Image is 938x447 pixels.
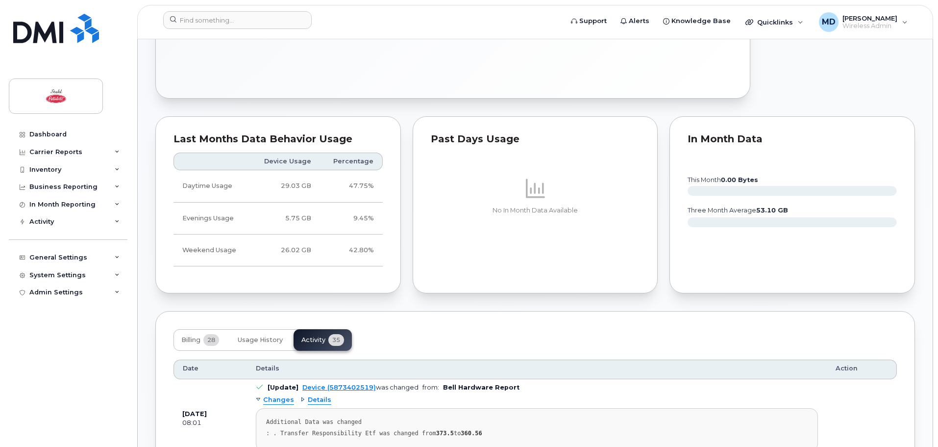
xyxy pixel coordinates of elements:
[173,235,250,266] td: Weekend Usage
[250,203,320,235] td: 5.75 GB
[431,206,640,215] p: No In Month Data Available
[431,134,640,144] div: Past Days Usage
[443,384,519,391] b: Bell Hardware Report
[822,16,836,28] span: MD
[238,336,283,344] span: Usage History
[320,203,383,235] td: 9.45%
[308,395,331,405] span: Details
[461,430,482,437] strong: 360.56
[739,12,810,32] div: Quicklinks
[842,22,897,30] span: Wireless Admin
[564,11,614,31] a: Support
[320,235,383,266] td: 42.80%
[629,16,649,26] span: Alerts
[173,203,383,235] tr: Weekdays from 6:00pm to 8:00am
[756,207,788,214] tspan: 53.10 GB
[173,235,383,266] tr: Friday from 6:00pm to Monday 8:00am
[579,16,607,26] span: Support
[422,384,439,391] span: from:
[250,235,320,266] td: 26.02 GB
[320,153,383,170] th: Percentage
[320,170,383,202] td: 47.75%
[182,410,207,418] b: [DATE]
[687,176,758,184] text: this month
[173,134,383,144] div: Last Months Data Behavior Usage
[842,14,897,22] span: [PERSON_NAME]
[250,153,320,170] th: Device Usage
[183,364,198,373] span: Date
[656,11,738,31] a: Knowledge Base
[302,384,376,391] a: Device (5873402519)
[250,170,320,202] td: 29.03 GB
[671,16,731,26] span: Knowledge Base
[757,18,793,26] span: Quicklinks
[812,12,914,32] div: Mark Damaso
[266,430,808,437] div: : . Transfer Responsibility Etf was changed from to
[721,176,758,184] tspan: 0.00 Bytes
[182,419,238,427] div: 08:01
[614,11,656,31] a: Alerts
[268,384,298,391] b: [Update]
[436,430,454,437] strong: 373.5
[266,419,808,426] div: Additional Data was changed
[181,336,200,344] span: Billing
[827,360,897,379] th: Action
[688,134,897,144] div: In Month Data
[302,384,419,391] div: was changed
[256,364,279,373] span: Details
[173,170,250,202] td: Daytime Usage
[203,334,219,346] span: 28
[263,395,294,405] span: Changes
[163,11,312,29] input: Find something...
[687,207,788,214] text: three month average
[173,203,250,235] td: Evenings Usage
